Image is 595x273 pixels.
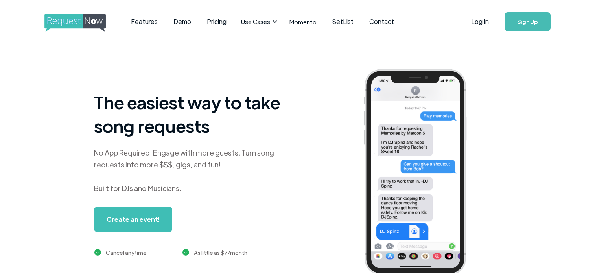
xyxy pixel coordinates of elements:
a: Pricing [199,9,234,34]
div: Use Cases [241,17,270,26]
div: Cancel anytime [106,248,147,257]
img: requestnow logo [44,14,120,32]
a: Log In [463,8,497,35]
img: green checkmark [94,249,101,256]
a: Create an event! [94,207,172,232]
a: SetList [324,9,361,34]
a: home [44,14,103,30]
div: No App Required! Engage with more guests. Turn song requests into more $$$, gigs, and fun! Built ... [94,147,291,194]
a: Momento [282,10,324,33]
a: Features [123,9,166,34]
div: Use Cases [236,9,280,34]
a: Contact [361,9,402,34]
a: Demo [166,9,199,34]
a: Sign Up [505,12,551,31]
h1: The easiest way to take song requests [94,90,291,137]
img: green checkmark [182,249,189,256]
div: As little as $7/month [194,248,247,257]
